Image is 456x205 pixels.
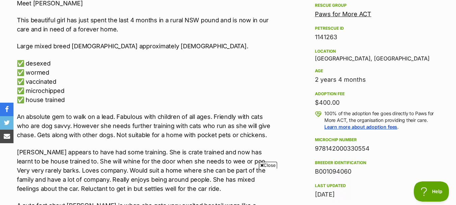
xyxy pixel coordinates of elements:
[315,47,435,61] div: [GEOGRAPHIC_DATA], [GEOGRAPHIC_DATA]
[17,42,272,51] p: Large mixed breed [DEMOGRAPHIC_DATA] approximately [DEMOGRAPHIC_DATA].
[315,49,435,54] div: Location
[315,3,435,8] div: Rescue group
[315,98,435,107] div: $400.00
[315,137,435,143] div: Microchip number
[315,183,435,188] div: Last updated
[17,16,272,34] p: This beautiful girl has just spent the last 4 months in a rural NSW pound and is now in our care ...
[315,68,435,74] div: Age
[17,59,272,104] p: ✅ desexed ✅ wormed ✅ vaccinated ✅ microchipped ✅ house trained
[259,162,277,169] span: Close
[315,160,435,165] div: Breeder identification
[105,171,351,202] iframe: Advertisement
[414,181,449,202] iframe: Help Scout Beacon - Open
[17,112,272,139] p: An absolute gem to walk on a lead. Fabulous with children of all ages. Friendly with cats who are...
[315,32,435,42] div: 1141263
[315,75,435,84] div: 2 years 4 months
[17,148,272,193] p: [PERSON_NAME] appears to have had some training. She is crate trained and now has learnt to be ho...
[315,190,435,199] div: [DATE]
[324,124,397,130] a: Learn more about adoption fees
[315,167,435,176] div: B001094060
[324,110,435,130] p: 100% of the adoption fee goes directly to Paws for More ACT, the organisation providing their car...
[315,144,435,153] div: 978142000330554
[315,10,371,18] a: Paws for More ACT
[315,26,435,31] div: PetRescue ID
[315,91,435,97] div: Adoption fee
